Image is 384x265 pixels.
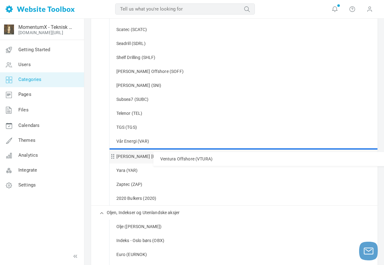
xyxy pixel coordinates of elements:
a: Yara (YAR) [116,167,138,174]
a: Manage [306,150,325,160]
a: Euro (EURNOK) [116,251,147,258]
a: Oljen, Indekser og Utenlandske aksjer [107,209,180,217]
a: [PERSON_NAME] Offshore (SOFF) [116,68,184,75]
span: Getting Started [18,47,50,52]
button: Launch chat [359,242,378,260]
a: Telenor (TEL) [116,110,143,117]
span: Calendars [18,123,40,128]
a: Zaptec (ZAP) [116,181,143,188]
a: TGS (TGS) [116,124,137,131]
a: Ventura Offshore (VTURA) [160,155,213,163]
a: Shelf Drilling (SHLF) [116,54,156,61]
a: Subsea7 (SUBC) [116,96,149,103]
a: Vår Energi (VAR) [116,137,149,145]
a: MomentumX - Teknisk Analyse Forum [18,24,73,30]
span: Users [18,62,31,67]
a: 2020 Bulkers (2020) [116,195,157,202]
a: Indeks - Oslo børs (OBX) [116,237,165,245]
span: Files [18,107,29,113]
a: Scatec (SCATC) [116,26,147,34]
img: FB_IMG_1500878440658.jpg [4,25,14,34]
a: [PERSON_NAME] [PERSON_NAME] (WAWI) [116,153,201,160]
a: [DOMAIN_NAME][URL] [18,30,63,35]
a: Olje ([PERSON_NAME]) [116,223,162,231]
span: Analytics [18,152,38,158]
span: Settings [18,182,36,188]
a: Moderators for this category [335,150,368,160]
span: Integrate [18,167,37,173]
span: Pages [18,92,31,97]
span: Categories [18,77,42,82]
span: Themes [18,137,35,143]
a: [PERSON_NAME] (SNI) [116,82,162,89]
a: Seadrill (SDRL) [116,40,146,47]
input: Tell us what you're looking for [115,3,255,15]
